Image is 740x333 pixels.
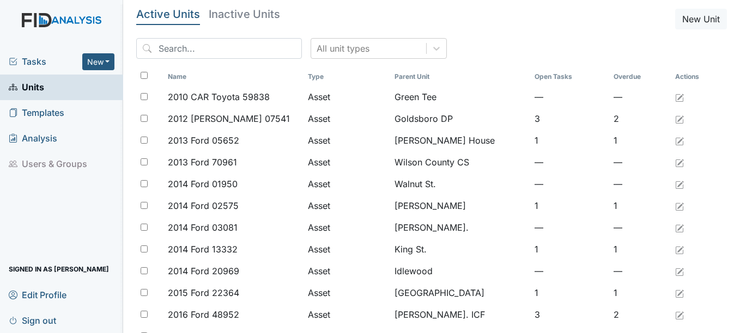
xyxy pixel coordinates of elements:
[675,177,684,190] a: Edit
[671,67,725,86] th: Actions
[304,260,390,282] td: Asset
[675,221,684,234] a: Edit
[304,238,390,260] td: Asset
[82,53,115,70] button: New
[168,221,238,234] span: 2014 Ford 03081
[675,308,684,321] a: Edit
[675,156,684,169] a: Edit
[609,108,671,129] td: 2
[390,173,530,195] td: Walnut St.
[304,282,390,304] td: Asset
[9,104,64,121] span: Templates
[168,177,238,190] span: 2014 Ford 01950
[168,199,239,212] span: 2014 Ford 02575
[675,90,684,103] a: Edit
[530,129,610,151] td: 1
[9,286,66,303] span: Edit Profile
[530,173,610,195] td: —
[136,9,200,20] h5: Active Units
[9,79,44,96] span: Units
[530,108,610,129] td: 3
[168,286,239,299] span: 2015 Ford 22364
[675,243,684,256] a: Edit
[530,86,610,108] td: —
[141,72,148,79] input: Toggle All Rows Selected
[609,151,671,173] td: —
[530,67,610,86] th: Toggle SortBy
[168,90,270,103] span: 2010 CAR Toyota 59838
[530,217,610,238] td: —
[675,264,684,277] a: Edit
[675,112,684,125] a: Edit
[9,261,109,277] span: Signed in as [PERSON_NAME]
[9,55,82,68] a: Tasks
[390,67,530,86] th: Toggle SortBy
[163,67,304,86] th: Toggle SortBy
[609,304,671,325] td: 2
[675,134,684,147] a: Edit
[390,151,530,173] td: Wilson County CS
[530,151,610,173] td: —
[168,264,239,277] span: 2014 Ford 20969
[609,86,671,108] td: —
[609,282,671,304] td: 1
[304,304,390,325] td: Asset
[9,130,57,147] span: Analysis
[304,129,390,151] td: Asset
[609,238,671,260] td: 1
[304,67,390,86] th: Toggle SortBy
[390,86,530,108] td: Green Tee
[609,195,671,217] td: 1
[530,304,610,325] td: 3
[530,238,610,260] td: 1
[390,260,530,282] td: Idlewood
[609,129,671,151] td: 1
[390,238,530,260] td: King St.
[530,195,610,217] td: 1
[390,304,530,325] td: [PERSON_NAME]. ICF
[168,243,238,256] span: 2014 Ford 13332
[9,312,56,329] span: Sign out
[168,112,290,125] span: 2012 [PERSON_NAME] 07541
[304,86,390,108] td: Asset
[675,199,684,212] a: Edit
[304,195,390,217] td: Asset
[390,108,530,129] td: Goldsboro DP
[304,151,390,173] td: Asset
[168,308,239,321] span: 2016 Ford 48952
[530,260,610,282] td: —
[609,217,671,238] td: —
[675,286,684,299] a: Edit
[390,195,530,217] td: [PERSON_NAME]
[609,67,671,86] th: Toggle SortBy
[390,282,530,304] td: [GEOGRAPHIC_DATA]
[136,38,302,59] input: Search...
[209,9,280,20] h5: Inactive Units
[675,9,727,29] button: New Unit
[609,173,671,195] td: —
[304,217,390,238] td: Asset
[304,108,390,129] td: Asset
[304,173,390,195] td: Asset
[530,282,610,304] td: 1
[609,260,671,282] td: —
[390,217,530,238] td: [PERSON_NAME].
[168,134,239,147] span: 2013 Ford 05652
[390,129,530,151] td: [PERSON_NAME] House
[168,156,237,169] span: 2013 Ford 70961
[317,42,369,55] div: All unit types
